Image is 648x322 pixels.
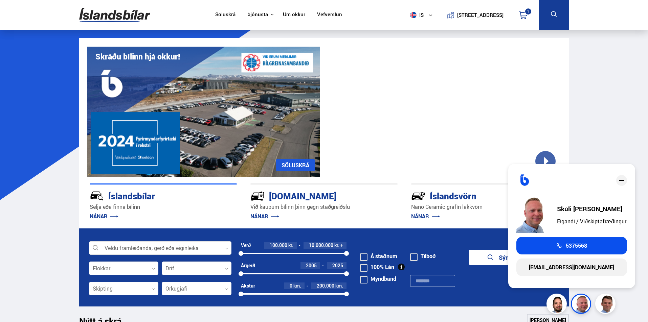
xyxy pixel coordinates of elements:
button: Þjónusta [247,11,268,18]
a: [STREET_ADDRESS] [442,5,507,25]
label: Myndband [360,276,396,281]
span: kr. [334,243,339,248]
a: 5375568 [516,237,627,254]
span: 2025 [332,262,343,269]
label: Á staðnum [360,253,397,259]
img: JRvxyua_JYH6wB4c.svg [90,189,104,203]
img: svg+xml;base64,PHN2ZyB4bWxucz0iaHR0cDovL3d3dy53My5vcmcvMjAwMC9zdmciIHdpZHRoPSI1MTIiIGhlaWdodD0iNT... [410,12,417,18]
a: SÖLUSKRÁ [276,159,315,171]
div: Eigandi / Viðskiptafræðingur [557,218,626,224]
div: close [616,175,627,186]
div: [DOMAIN_NAME] [250,190,374,201]
p: Selja eða finna bílinn [90,203,237,211]
img: G0Ugv5HjCgRt.svg [79,4,150,26]
p: Nano Ceramic grafín lakkvörn [411,203,558,211]
span: 0 [290,282,292,289]
span: 200.000 [317,282,334,289]
a: Vefverslun [317,11,342,19]
a: NÁNAR [250,213,279,220]
span: km. [293,283,301,289]
div: Íslandsvörn [411,190,534,201]
a: NÁNAR [90,213,118,220]
a: Söluskrá [215,11,236,19]
button: is [407,5,438,25]
h1: Skráðu bílinn hjá okkur! [95,52,180,61]
a: Um okkur [283,11,305,19]
label: 100% Lán [360,264,394,270]
img: siFngHWaQ9KaOqBr.png [516,195,550,233]
img: tr5P-W3DuiFaO7aO.svg [250,189,265,203]
div: Akstur [241,283,255,289]
span: km. [335,283,343,289]
span: kr. [288,243,293,248]
label: Tilboð [410,253,436,259]
iframe: LiveChat chat widget [512,78,645,319]
div: Íslandsbílar [90,190,213,201]
a: [EMAIL_ADDRESS][DOMAIN_NAME] [516,258,627,276]
div: Skúli [PERSON_NAME] [557,205,626,212]
div: 1 [524,8,532,15]
button: Sýna bíla [469,250,552,265]
span: 100.000 [270,242,287,248]
span: 10.000.000 [309,242,333,248]
span: 2005 [306,262,317,269]
img: eKx6w-_Home_640_.png [87,47,320,177]
div: Verð [241,243,251,248]
p: Við kaupum bílinn þinn gegn staðgreiðslu [250,203,398,211]
span: 5375568 [566,243,587,249]
span: is [407,12,424,18]
div: Árgerð [241,263,255,268]
button: [STREET_ADDRESS] [460,12,501,18]
span: + [340,243,343,248]
img: -Svtn6bYgwAsiwNX.svg [411,189,425,203]
a: NÁNAR [411,213,440,220]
